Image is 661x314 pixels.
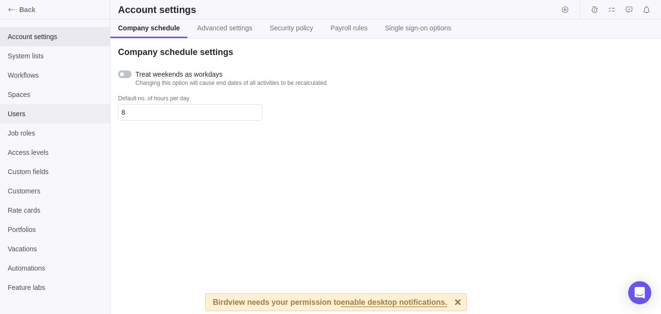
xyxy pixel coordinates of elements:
[118,3,196,16] h2: Account settings
[8,148,102,157] span: Access levels
[8,51,102,61] span: System lists
[640,7,653,15] a: Notifications
[558,3,572,16] span: Start timer
[118,46,233,58] h3: Company schedule settings
[197,23,252,33] span: Advanced settings
[377,19,459,38] a: Single sign-on options
[341,299,447,307] span: enable desktop notifications.
[118,95,263,104] div: Default no. of hours per day
[588,3,601,16] span: Time logs
[640,3,653,16] span: Notifications
[189,19,260,38] a: Advanced settings
[8,225,102,234] span: Portfolios
[8,128,102,138] span: Job roles
[19,5,106,14] span: Back
[385,23,451,33] span: Single sign-on options
[213,294,447,311] div: Birdview needs your permission to
[323,19,375,38] a: Payroll rules
[270,23,313,33] span: Security policy
[118,104,263,121] input: Default no. of hours per day
[8,186,102,196] span: Customers
[8,263,102,273] span: Automations
[588,7,601,15] a: Time logs
[110,19,187,38] a: Company schedule
[622,7,636,15] a: Approval requests
[135,69,327,79] span: Treat weekends as workdays
[118,23,180,33] span: Company schedule
[8,283,102,292] span: Feature labs
[8,205,102,215] span: Rate cards
[8,167,102,177] span: Custom fields
[8,90,102,99] span: Spaces
[628,281,651,304] div: Open Intercom Messenger
[330,23,368,33] span: Payroll rules
[8,109,102,119] span: Users
[622,3,636,16] span: Approval requests
[8,70,102,80] span: Workflows
[262,19,321,38] a: Security policy
[605,7,619,15] a: My assignments
[8,32,102,41] span: Account settings
[8,244,102,254] span: Vacations
[135,79,327,87] span: Changing this option will cause end dates of all activities to be recalculated
[605,3,619,16] span: My assignments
